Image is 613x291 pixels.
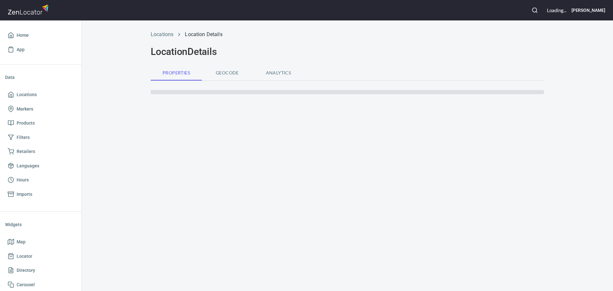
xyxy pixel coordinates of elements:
span: Locations [17,91,37,99]
h2: Location Details [151,46,544,57]
span: Map [17,238,26,246]
span: Products [17,119,35,127]
a: Locations [5,88,76,102]
span: Markers [17,105,33,113]
button: [PERSON_NAME] [571,3,605,17]
span: App [17,46,25,54]
span: Geocode [206,69,249,77]
img: zenlocator [8,3,50,16]
a: Retailers [5,144,76,159]
li: Data [5,70,76,85]
span: Languages [17,162,39,170]
span: Directory [17,266,35,274]
span: Imports [17,190,32,198]
span: Carousel [17,281,35,289]
span: Hours [17,176,29,184]
a: Directory [5,263,76,278]
span: Properties [155,69,198,77]
a: Home [5,28,76,42]
a: Markers [5,102,76,116]
span: Analytics [257,69,300,77]
span: Home [17,31,29,39]
a: Map [5,235,76,249]
nav: breadcrumb [151,31,544,38]
a: Location Details [185,31,222,37]
span: Locator [17,252,32,260]
a: Locations [151,31,173,37]
h6: [PERSON_NAME] [571,7,605,14]
span: Retailers [17,148,35,156]
div: Loading... [547,7,566,14]
span: Filters [17,134,30,142]
a: Locator [5,249,76,264]
a: Hours [5,173,76,187]
a: Languages [5,159,76,173]
a: Products [5,116,76,130]
a: Imports [5,187,76,202]
li: Widgets [5,217,76,232]
a: Filters [5,130,76,145]
a: App [5,42,76,57]
button: Search [528,3,542,17]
